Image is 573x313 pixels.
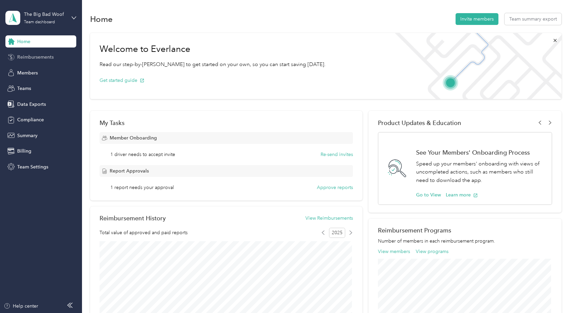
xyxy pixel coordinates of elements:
div: My Tasks [100,119,353,126]
h2: Reimbursement Programs [378,227,552,234]
span: Home [17,38,30,45]
span: Compliance [17,116,44,123]
h2: Reimbursement History [100,215,166,222]
span: Data Exports [17,101,46,108]
button: Invite members [456,13,498,25]
button: Learn more [446,191,478,198]
button: View programs [416,248,448,255]
span: Report Approvals [110,167,149,175]
p: Number of members in each reimbursement program. [378,238,552,245]
h1: See Your Members' Onboarding Process [416,149,545,156]
span: 1 driver needs to accept invite [110,151,175,158]
button: Get started guide [100,77,144,84]
button: Help center [4,303,38,310]
iframe: Everlance-gr Chat Button Frame [535,275,573,313]
span: Billing [17,148,31,155]
span: Total value of approved and paid reports [100,229,188,236]
span: 1 report needs your approval [110,184,174,191]
p: Read our step-by-[PERSON_NAME] to get started on your own, so you can start saving [DATE]. [100,60,326,69]
h1: Home [90,15,113,23]
span: Team Settings [17,163,48,170]
button: Go to View [416,191,441,198]
button: Approve reports [317,184,353,191]
button: Re-send invites [321,151,353,158]
span: Reimbursements [17,54,54,61]
button: Team summary export [504,13,562,25]
span: Summary [17,132,37,139]
span: Members [17,69,38,76]
button: View Reimbursements [305,215,353,222]
span: Product Updates & Education [378,119,461,126]
img: Welcome to everlance [388,33,561,99]
span: Member Onboarding [110,134,157,142]
span: Teams [17,85,31,92]
div: Team dashboard [24,20,55,24]
p: Speed up your members' onboarding with views of uncompleted actions, such as members who still ne... [416,160,545,185]
h1: Welcome to Everlance [100,44,326,55]
div: The Big Bad Woof [24,11,66,18]
button: View members [378,248,410,255]
span: 2025 [329,228,345,238]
